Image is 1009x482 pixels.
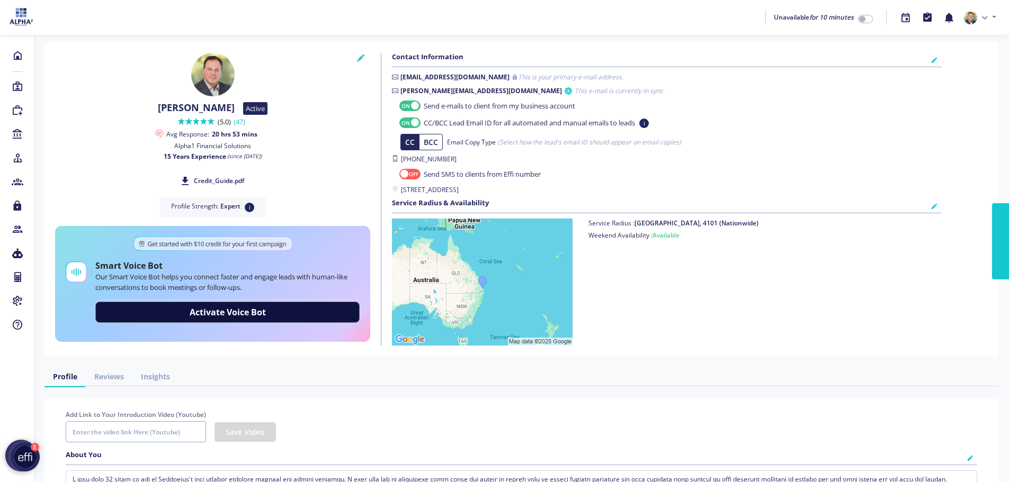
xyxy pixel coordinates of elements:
[400,72,510,82] b: [EMAIL_ADDRESS][DOMAIN_NAME]
[227,152,262,160] i: (since [DATE])
[11,442,40,471] div: Open Checklist, remaining modules: 8
[588,231,758,240] label: Weekend Availability :
[234,117,245,126] a: (47)
[66,410,206,420] legend: Add Link to Your Introduction Video (Youtube)
[400,86,562,96] b: [PERSON_NAME][EMAIL_ADDRESS][DOMAIN_NAME]
[774,13,854,22] span: Unavailable
[639,119,649,128] small: i
[424,101,575,112] span: Send e-mails to client from my business account
[245,203,254,212] small: i
[497,138,681,147] small: (Select how the lead's email ID should appear on email copies)
[158,102,235,114] h4: [PERSON_NAME]
[31,443,40,452] div: 8
[66,451,102,459] h5: About You
[8,7,34,28] img: eb8a4bf3-a55c-4469-8ce5-b11863f912ed-638670541419712835.png
[133,237,292,251] img: credit icon
[66,261,87,283] img: voice bot icon
[243,102,267,115] span: Active
[132,367,178,386] a: Insights
[424,118,635,129] span: CC/BCC Lead Email ID for all automated and manual emails to leads
[575,86,665,96] small: This e-mail is currently in sync.
[11,442,40,471] button: launcher-image-alternative-text
[588,219,758,228] label: Service Radius :
[95,272,360,293] p: Our Smart Voice Bot helps you connect faster and engage leads with human-like conversations to bo...
[809,13,854,22] i: for 10 minutes
[95,302,360,323] button: Activate Voice Bot
[518,72,623,82] small: This is your primary e-mail address.
[405,137,415,147] span: CC
[181,175,244,187] a: Credit_Guide.pdf
[220,203,240,210] b: Expert
[166,130,209,138] span: Avg Response:
[14,445,37,468] img: launcher-image-alternative-text
[964,11,977,24] img: 4b20d69c-1f72-4b2d-99fe-665220b5e23c-638670532874068866.png
[171,203,255,212] p: Profile Strength:
[392,154,941,164] label: [PHONE_NUMBER]
[215,422,276,442] button: Save Video
[424,137,438,147] span: BCC
[392,185,941,195] label: [STREET_ADDRESS]
[424,169,541,180] span: Send SMS to clients from Effi number
[392,219,573,345] img: staticmap
[212,130,257,138] span: 20 hrs 53 mins
[174,141,251,151] label: Alpha1 Financial Solutions
[86,367,132,386] a: Reviews
[95,259,163,272] h5: Smart Voice Bot
[66,421,206,442] input: Enter the video link Here (Youtube)
[653,231,680,240] span: Available
[392,199,489,207] h5: Service Radius & Availability
[44,367,86,386] a: Profile
[635,219,758,228] b: [GEOGRAPHIC_DATA], 4101 (Nationwide)
[218,117,248,126] span: (5.0)
[447,138,496,147] span: Email Copy Type
[392,53,463,61] h5: Contact Information
[191,53,235,96] img: 4b20d69c-1f72-4b2d-99fe-665220b5e23c-638670532874068866.png
[55,152,370,160] p: 15 Years Experience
